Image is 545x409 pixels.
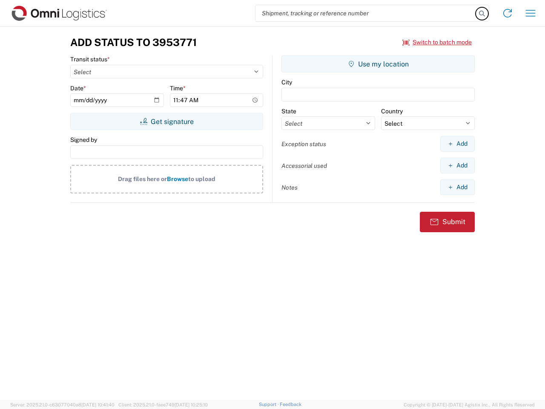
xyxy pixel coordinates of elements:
[70,55,110,63] label: Transit status
[175,402,208,407] span: [DATE] 10:25:10
[70,84,86,92] label: Date
[170,84,186,92] label: Time
[404,401,535,409] span: Copyright © [DATE]-[DATE] Agistix Inc., All Rights Reserved
[167,176,188,182] span: Browse
[70,36,197,49] h3: Add Status to 3953771
[259,402,280,407] a: Support
[81,402,115,407] span: [DATE] 10:41:40
[10,402,115,407] span: Server: 2025.21.0-c63077040a8
[281,55,475,72] button: Use my location
[281,140,326,148] label: Exception status
[188,176,215,182] span: to upload
[118,402,208,407] span: Client: 2025.21.0-faee749
[281,78,292,86] label: City
[281,184,298,191] label: Notes
[402,35,472,49] button: Switch to batch mode
[420,212,475,232] button: Submit
[281,162,327,170] label: Accessorial used
[440,158,475,173] button: Add
[255,5,476,21] input: Shipment, tracking or reference number
[118,176,167,182] span: Drag files here or
[381,107,403,115] label: Country
[440,136,475,152] button: Add
[280,402,301,407] a: Feedback
[281,107,296,115] label: State
[440,179,475,195] button: Add
[70,113,263,130] button: Get signature
[70,136,97,144] label: Signed by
